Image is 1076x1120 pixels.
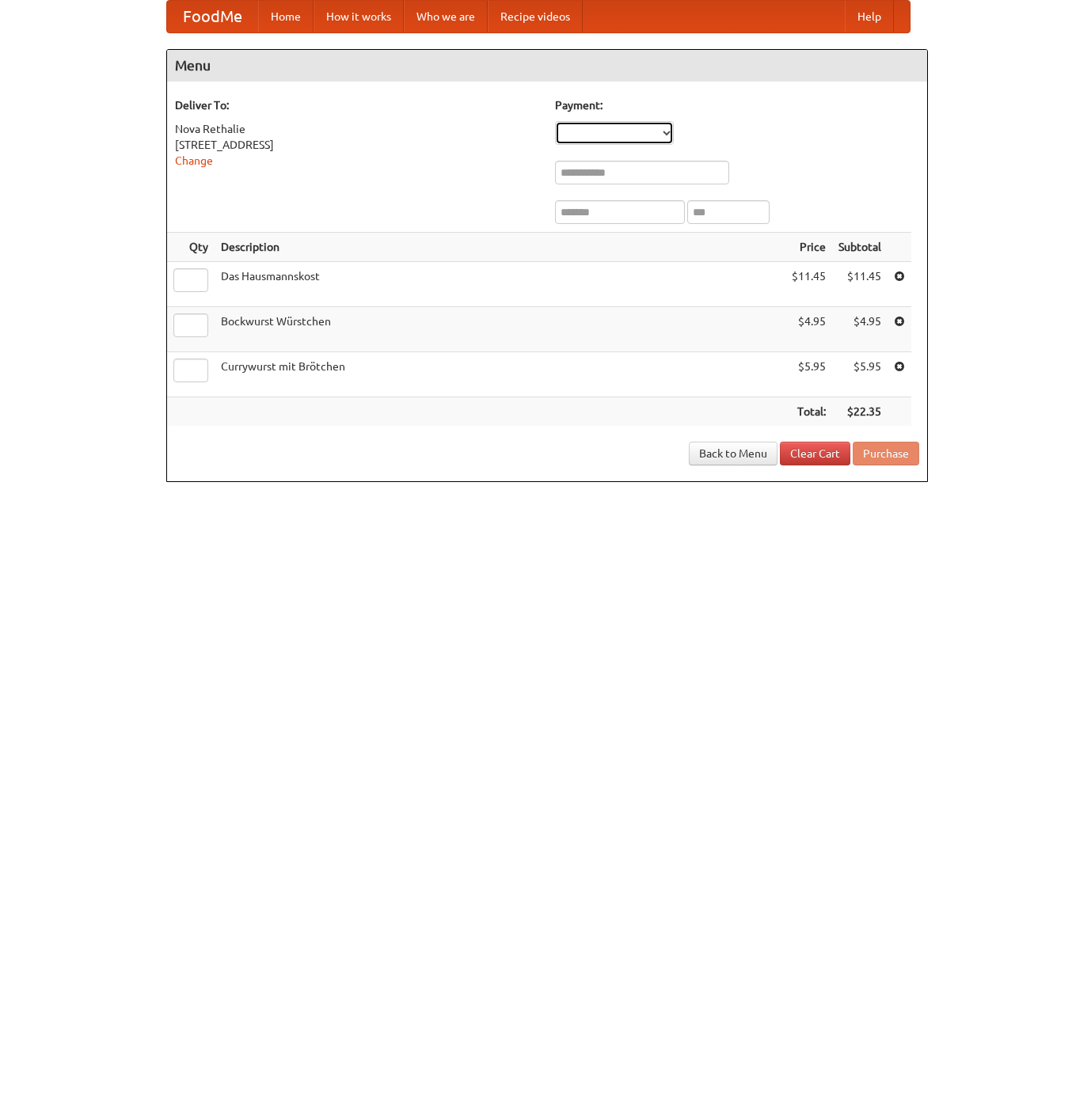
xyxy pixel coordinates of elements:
[175,154,213,167] a: Change
[689,442,778,465] a: Back to Menu
[785,262,832,307] td: $11.45
[175,137,539,153] div: [STREET_ADDRESS]
[215,262,785,307] td: Das Hausmannskost
[258,1,314,32] a: Home
[832,307,888,352] td: $4.95
[404,1,488,32] a: Who we are
[175,121,539,137] div: Nova Rethalie
[785,352,832,397] td: $5.95
[488,1,583,32] a: Recipe videos
[853,442,919,465] button: Purchase
[832,233,888,262] th: Subtotal
[215,233,785,262] th: Description
[215,307,785,352] td: Bockwurst Würstchen
[785,397,832,427] th: Total:
[832,352,888,397] td: $5.95
[845,1,894,32] a: Help
[832,397,888,427] th: $22.35
[314,1,404,32] a: How it works
[785,307,832,352] td: $4.95
[167,233,215,262] th: Qty
[167,1,258,32] a: FoodMe
[175,97,539,113] h5: Deliver To:
[832,262,888,307] td: $11.45
[555,97,919,113] h5: Payment:
[785,233,832,262] th: Price
[780,442,850,465] a: Clear Cart
[215,352,785,397] td: Currywurst mit Brötchen
[167,50,927,82] h4: Menu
